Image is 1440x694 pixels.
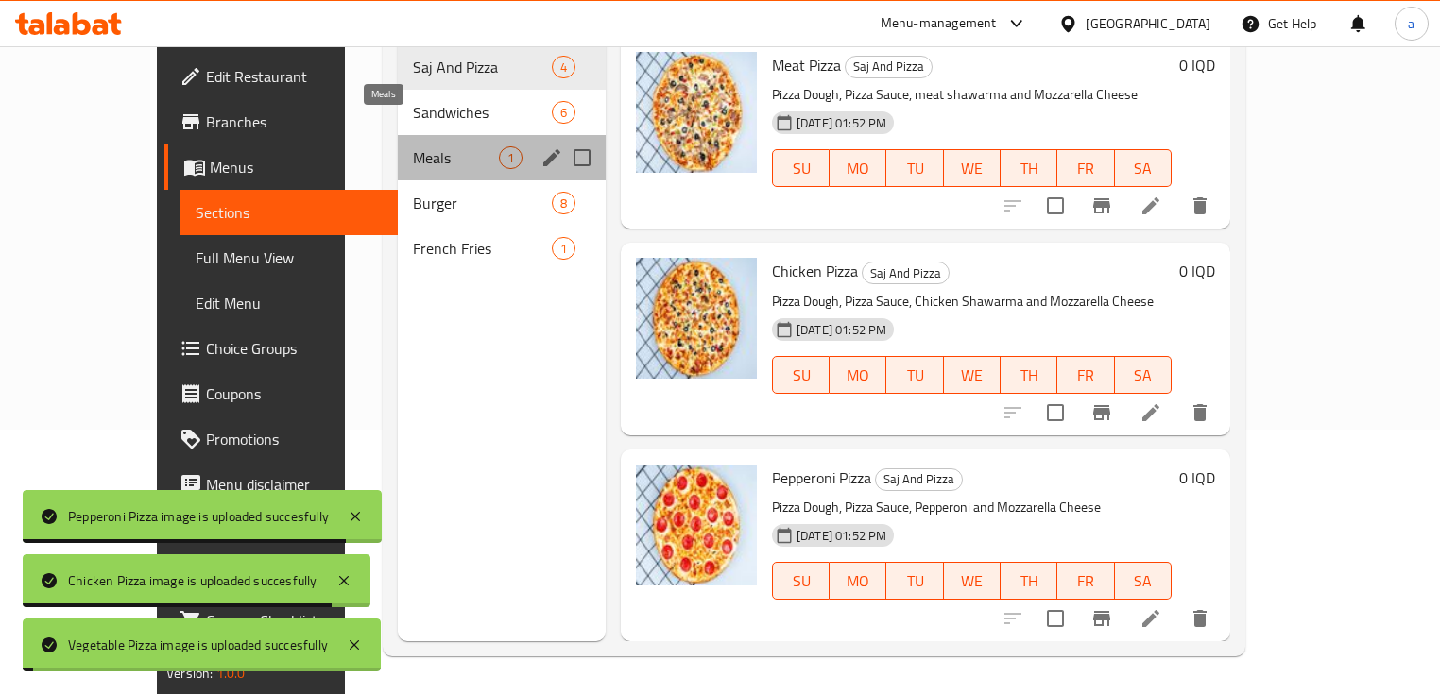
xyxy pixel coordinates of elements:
button: delete [1177,183,1223,229]
button: TU [886,562,943,600]
div: items [552,101,575,124]
a: Menus [164,144,398,190]
button: TU [886,356,943,394]
span: Sandwiches [413,101,552,124]
a: Promotions [164,416,398,462]
img: Chicken Pizza [636,258,757,379]
div: Sandwiches6 [398,90,606,135]
span: a [1408,13,1414,34]
span: TU [894,155,935,182]
span: [DATE] 01:52 PM [789,527,894,545]
span: 6 [553,104,574,122]
span: MO [837,362,879,389]
span: WE [951,155,993,182]
div: items [552,56,575,78]
div: Chicken Pizza image is uploaded succesfully [68,570,317,591]
div: Vegetable Pizza image is uploaded succesfully [68,635,328,655]
span: Menu disclaimer [206,473,383,496]
div: items [499,146,523,169]
button: delete [1177,390,1223,435]
span: Menus [210,156,383,178]
div: Burger8 [398,180,606,226]
span: Saj And Pizza [413,56,552,78]
span: TH [1008,567,1050,595]
button: SA [1115,356,1172,394]
span: TH [1008,362,1050,389]
div: Menu-management [881,12,997,35]
div: Saj And Pizza4 [398,44,606,90]
div: Meals1edit [398,135,606,180]
button: SU [772,149,830,187]
div: items [552,237,575,260]
span: Saj And Pizza [876,468,962,490]
button: Branch-specific-item [1079,390,1124,435]
button: SU [772,356,830,394]
button: WE [944,149,1001,187]
button: edit [538,144,566,172]
span: TH [1008,155,1050,182]
h6: 0 IQD [1179,52,1215,78]
span: FR [1065,155,1106,182]
a: Coupons [164,371,398,416]
button: Branch-specific-item [1079,596,1124,641]
span: Choice Groups [206,337,383,360]
span: WE [951,362,993,389]
img: Meat Pizza [636,52,757,173]
span: Pepperoni Pizza [772,464,871,492]
span: MO [837,567,879,595]
nav: Menu sections [398,37,606,279]
span: Full Menu View [196,246,383,269]
span: SU [780,155,822,182]
a: Edit Restaurant [164,54,398,99]
p: Pizza Dough, Pizza Sauce, Pepperoni and Mozzarella Cheese [772,496,1172,519]
span: 1 [500,149,522,167]
span: SU [780,362,822,389]
span: Saj And Pizza [846,56,932,77]
img: Pepperoni Pizza [636,465,757,585]
span: TU [894,567,935,595]
a: Branches [164,99,398,144]
button: SU [772,562,830,600]
span: 1 [553,240,574,258]
span: Saj And Pizza [863,262,949,284]
button: MO [830,149,886,187]
button: FR [1057,562,1114,600]
button: TH [1001,562,1057,600]
a: Sections [180,190,398,235]
span: WE [951,567,993,595]
span: Burger [413,192,552,214]
a: Edit menu item [1140,195,1162,217]
button: TH [1001,356,1057,394]
span: Edit Restaurant [206,65,383,88]
button: SA [1115,149,1172,187]
span: Grocery Checklist [206,609,383,632]
span: TU [894,362,935,389]
button: Branch-specific-item [1079,183,1124,229]
button: FR [1057,356,1114,394]
span: Sections [196,201,383,224]
button: MO [830,562,886,600]
button: SA [1115,562,1172,600]
h6: 0 IQD [1179,258,1215,284]
span: French Fries [413,237,552,260]
span: SA [1123,362,1164,389]
button: TU [886,149,943,187]
div: Saj And Pizza [845,56,933,78]
span: Select to update [1036,186,1075,226]
span: SA [1123,567,1164,595]
span: Meals [413,146,499,169]
span: [DATE] 01:52 PM [789,321,894,339]
a: Menu disclaimer [164,462,398,507]
span: MO [837,155,879,182]
h6: 0 IQD [1179,465,1215,491]
span: 8 [553,195,574,212]
div: Saj And Pizza [875,468,963,491]
p: Pizza Dough, Pizza Sauce, meat shawarma and Mozzarella Cheese [772,83,1172,107]
button: delete [1177,596,1223,641]
span: FR [1065,567,1106,595]
span: 4 [553,59,574,76]
div: Pepperoni Pizza image is uploaded succesfully [68,506,329,527]
button: MO [830,356,886,394]
span: FR [1065,362,1106,389]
